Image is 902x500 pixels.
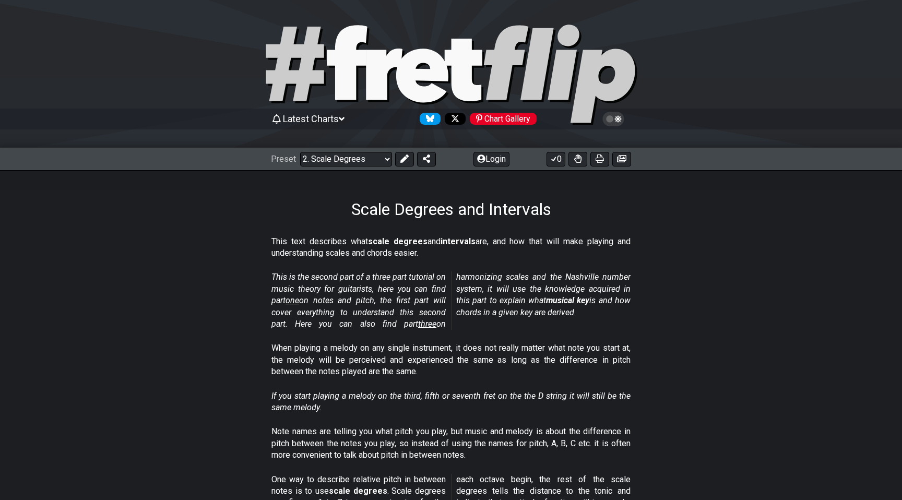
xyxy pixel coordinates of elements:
button: Share Preset [417,152,436,166]
span: Preset [271,154,296,164]
h1: Scale Degrees and Intervals [351,199,551,219]
p: This text describes what and are, and how that will make playing and understanding scales and cho... [271,236,631,259]
a: Follow #fretflip at Bluesky [416,113,441,125]
strong: scale degrees [329,486,387,496]
em: If you start playing a melody on the third, fifth or seventh fret on the the D string it will sti... [271,391,631,412]
a: Follow #fretflip at X [441,113,466,125]
strong: intervals [441,236,476,246]
button: Toggle Dexterity for all fretkits [568,152,587,166]
p: Note names are telling you what pitch you play, but music and melody is about the difference in p... [271,426,631,461]
button: Login [473,152,509,166]
strong: scale degrees [368,236,428,246]
em: This is the second part of a three part tutorial on music theory for guitarists, here you can fin... [271,272,631,329]
button: 0 [547,152,565,166]
a: #fretflip at Pinterest [466,113,537,125]
span: three [418,319,436,329]
strong: musical key [546,295,589,305]
button: Print [590,152,609,166]
button: Create image [612,152,631,166]
div: Chart Gallery [470,113,537,125]
button: Edit Preset [395,152,414,166]
span: Toggle light / dark theme [608,114,620,124]
span: one [286,295,299,305]
span: Latest Charts [283,113,339,124]
select: Preset [300,152,392,166]
p: When playing a melody on any single instrument, it does not really matter what note you start at,... [271,342,631,377]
